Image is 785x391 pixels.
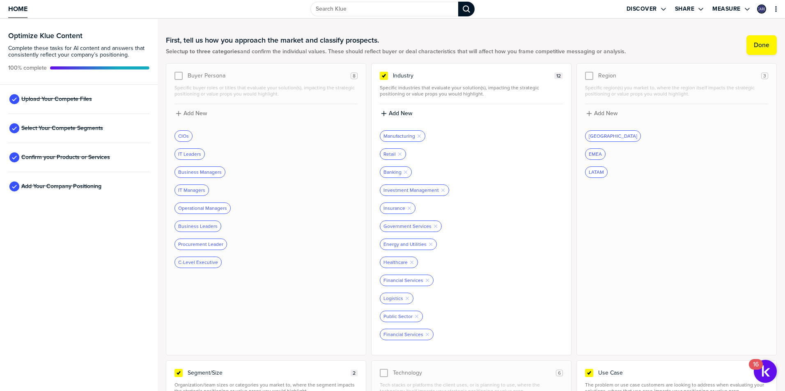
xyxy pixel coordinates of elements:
img: e7ada294ebefaa5c5230c13e7e537379-sml.png [758,5,765,13]
span: 12 [556,73,561,79]
span: 8 [353,73,356,79]
button: Remove Tag [409,260,414,265]
button: Remove Tag [405,296,410,301]
label: Add New [389,110,412,117]
button: Remove Tag [428,242,433,247]
h1: First, tell us how you approach the market and classify prospects. [166,35,626,45]
span: Confirm your Products or Services [21,154,110,161]
span: 2 [353,370,356,376]
span: Region [598,73,616,79]
span: Specific region(s) you market to, where the region itself impacts the strategic positioning or va... [585,85,768,97]
span: Select and confirm the individual values. These should reflect buyer or deal characteristics that... [166,48,626,55]
label: Add New [594,110,617,117]
span: Select Your Compete Segments [21,125,103,132]
span: Buyer Persona [188,73,225,79]
h3: Optimize Klue Content [8,32,149,39]
span: Specific industries that evaluate your solution(s), impacting the strategic positioning or value ... [380,85,563,97]
a: Edit Profile [756,4,767,14]
button: Remove Tag [425,332,430,337]
div: 16 [753,364,759,375]
span: Upload Your Compete Files [21,96,92,102]
button: Add New [585,109,768,118]
label: Measure [712,5,741,13]
span: Home [8,5,28,12]
span: Industry [393,73,413,79]
button: Remove Tag [441,188,445,193]
label: Share [675,5,695,13]
span: Add Your Company Positioning [21,183,101,190]
button: Remove Tag [414,314,419,319]
button: Remove Tag [397,152,402,157]
span: Use Case [598,370,623,376]
span: Specific buyer roles or titles that evaluate your solution(s), impacting the strategic positionin... [174,85,358,97]
button: Add New [380,109,563,118]
div: Search Klue [458,2,475,16]
button: Remove Tag [425,278,430,283]
span: 3 [763,73,766,79]
span: Active [8,65,47,71]
input: Search Klue [310,2,458,16]
button: Open Resource Center, 16 new notifications [754,360,777,383]
button: Remove Tag [433,224,438,229]
button: Remove Tag [403,170,408,175]
button: Add New [174,109,358,118]
span: Complete these tasks for AI content and answers that consistently reflect your company’s position... [8,45,149,58]
button: Remove Tag [417,134,422,139]
span: Segment/Size [188,370,223,376]
span: Technology [393,370,422,376]
label: Discover [627,5,657,13]
label: Add New [184,110,207,117]
div: Camila Alejandra Rincon Carrillo [757,5,766,14]
button: Remove Tag [407,206,412,211]
strong: up to three categories [181,47,240,56]
span: 6 [558,370,561,376]
label: Done [754,41,769,49]
button: Done [746,35,777,55]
